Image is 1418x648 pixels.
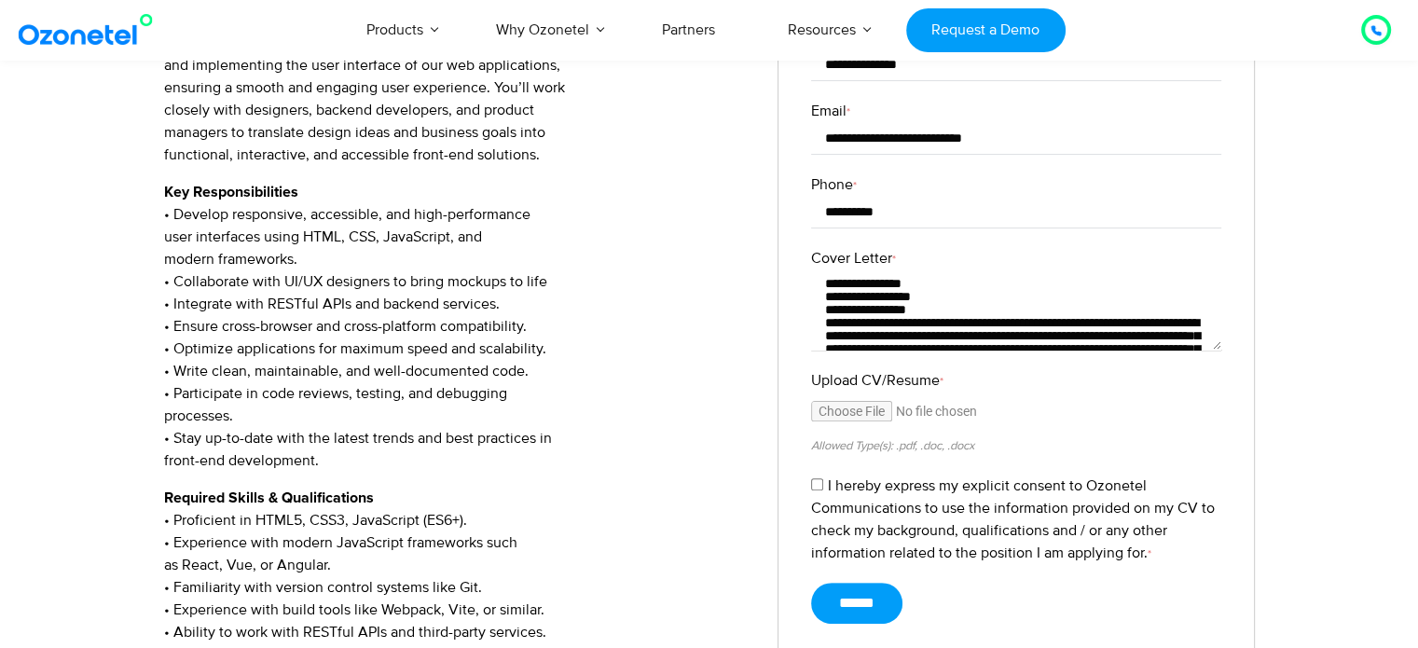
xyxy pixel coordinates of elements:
[811,438,974,453] small: Allowed Type(s): .pdf, .doc, .docx
[811,247,1221,269] label: Cover Letter
[811,100,1221,122] label: Email
[811,173,1221,196] label: Phone
[906,8,1066,52] a: Request a Demo
[811,369,1221,392] label: Upload CV/Resume
[164,181,750,472] p: • Develop responsive, accessible, and high-performance user interfaces using HTML, CSS, JavaScrip...
[811,476,1215,562] label: I hereby express my explicit consent to Ozonetel Communications to use the information provided o...
[164,490,374,505] strong: Required Skills & Qualifications
[164,185,298,200] strong: Key Responsibilities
